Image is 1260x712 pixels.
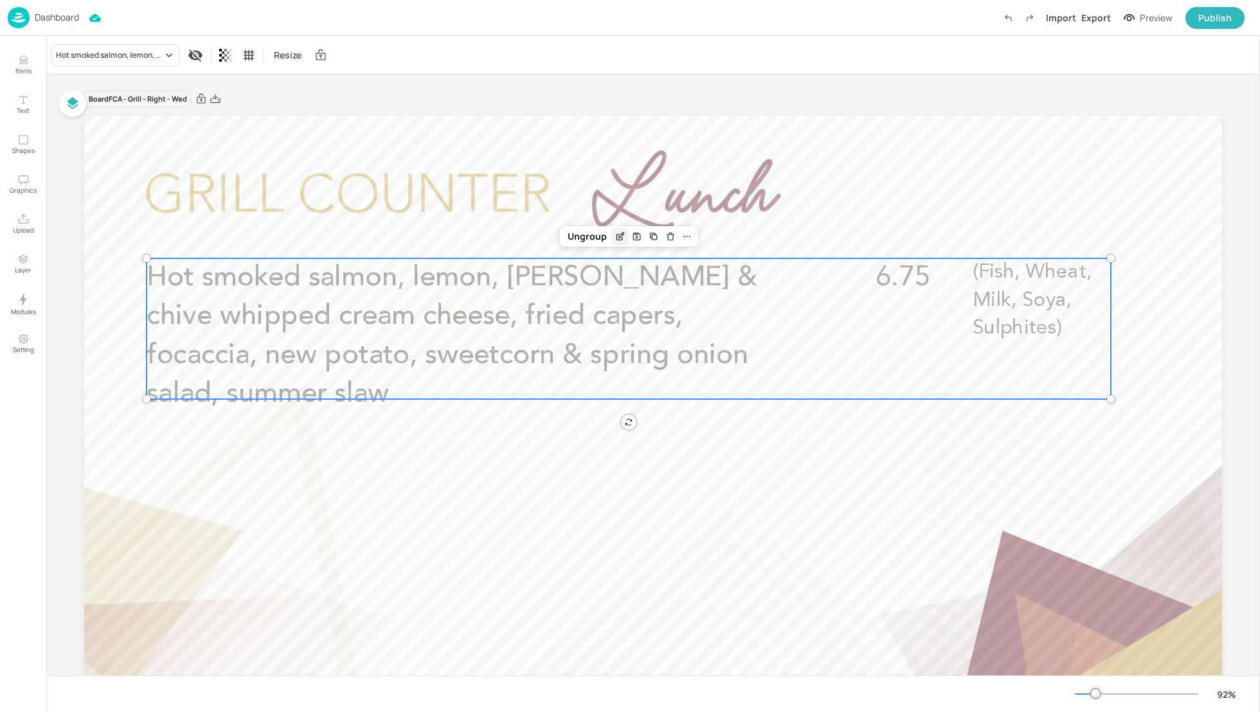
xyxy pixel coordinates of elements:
span: Hot smoked salmon, lemon, [PERSON_NAME] & chive whipped cream cheese, fried capers, focaccia, new... [147,263,757,408]
div: Display condition [185,45,206,66]
div: Delete [662,228,679,245]
div: Ungroup [562,228,612,245]
button: Publish [1185,7,1245,29]
span: 6.75 [876,263,930,291]
span: (Fish, Wheat, Milk, Soya, Sulphites) [973,262,1092,339]
div: Publish [1198,11,1232,25]
img: logo-86c26b7e.jpg [8,7,30,28]
label: Undo (Ctrl + Z) [997,7,1019,29]
label: Redo (Ctrl + Y) [1019,7,1041,29]
div: 92 % [1211,688,1242,701]
div: Edit Item [612,228,629,245]
div: Board FCA - Grill - Right - Wed [84,91,192,108]
span: Resize [271,48,304,62]
div: Duplicate [645,228,662,245]
p: Dashboard [35,13,79,22]
div: Import [1046,11,1076,24]
div: Hot smoked salmon, lemon, [PERSON_NAME] & chive whipped cream cheese, fried capers, focaccia, new... [56,49,163,61]
button: Preview [1116,8,1180,28]
div: Preview [1140,11,1173,25]
div: Export [1081,11,1111,24]
div: Save Layout [629,228,645,245]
